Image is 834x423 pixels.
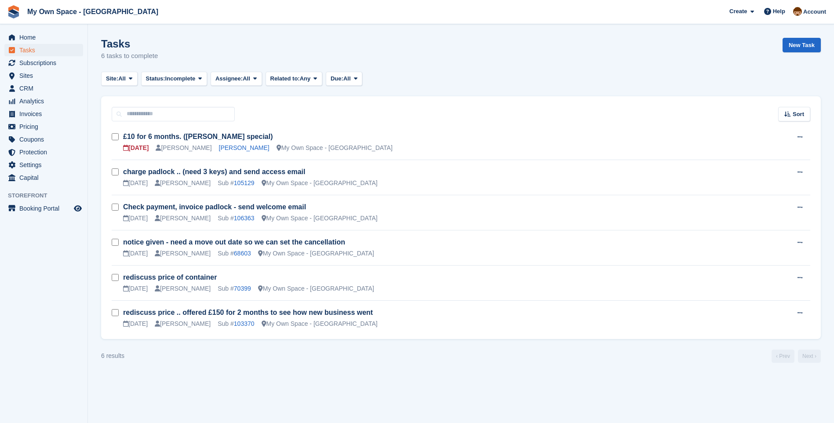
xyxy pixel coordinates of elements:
div: My Own Space - [GEOGRAPHIC_DATA] [277,143,393,153]
span: Status: [146,74,165,83]
div: Sub # [218,179,254,188]
a: menu [4,82,83,95]
img: Paula Harris [793,7,802,16]
nav: Page [770,350,823,363]
span: Invoices [19,108,72,120]
a: [PERSON_NAME] [219,144,270,151]
div: Sub # [218,319,254,328]
a: 68603 [234,250,251,257]
a: menu [4,202,83,215]
button: Due: All [326,72,362,86]
a: menu [4,146,83,158]
a: Next [798,350,821,363]
a: menu [4,44,83,56]
div: [PERSON_NAME] [155,284,211,293]
div: My Own Space - [GEOGRAPHIC_DATA] [262,179,378,188]
a: My Own Space - [GEOGRAPHIC_DATA] [24,4,162,19]
a: New Task [783,38,821,52]
span: All [243,74,250,83]
span: Storefront [8,191,87,200]
a: 105129 [234,179,255,186]
span: Related to: [270,74,300,83]
div: [DATE] [123,319,148,328]
span: Site: [106,74,118,83]
span: Home [19,31,72,44]
span: All [118,74,126,83]
a: menu [4,108,83,120]
div: [PERSON_NAME] [155,249,211,258]
a: menu [4,95,83,107]
span: Sort [793,110,804,119]
a: menu [4,57,83,69]
span: Any [300,74,311,83]
a: menu [4,31,83,44]
div: [DATE] [123,179,148,188]
a: menu [4,159,83,171]
div: My Own Space - [GEOGRAPHIC_DATA] [258,249,374,258]
span: Assignee: [215,74,243,83]
span: Due: [331,74,343,83]
a: 70399 [234,285,251,292]
a: 106363 [234,215,255,222]
div: 6 results [101,351,124,361]
div: My Own Space - [GEOGRAPHIC_DATA] [262,319,378,328]
div: [PERSON_NAME] [156,143,211,153]
span: CRM [19,82,72,95]
span: Coupons [19,133,72,146]
span: Account [803,7,826,16]
div: My Own Space - [GEOGRAPHIC_DATA] [258,284,374,293]
span: Protection [19,146,72,158]
span: Create [729,7,747,16]
div: [DATE] [123,214,148,223]
a: charge padlock .. (need 3 keys) and send access email [123,168,305,175]
a: menu [4,171,83,184]
span: Sites [19,69,72,82]
span: Subscriptions [19,57,72,69]
a: rediscuss price of container [123,273,217,281]
img: stora-icon-8386f47178a22dfd0bd8f6a31ec36ba5ce8667c1dd55bd0f319d3a0aa187defe.svg [7,5,20,18]
span: Tasks [19,44,72,56]
div: Sub # [218,249,251,258]
div: [PERSON_NAME] [155,319,211,328]
a: notice given - need a move out date so we can set the cancellation [123,238,345,246]
span: Booking Portal [19,202,72,215]
a: Check payment, invoice padlock - send welcome email [123,203,306,211]
h1: Tasks [101,38,158,50]
button: Site: All [101,72,138,86]
span: All [343,74,351,83]
button: Status: Incomplete [141,72,207,86]
a: Previous [772,350,794,363]
div: Sub # [218,214,254,223]
a: rediscuss price .. offered £150 for 2 months to see how new business went [123,309,373,316]
span: Incomplete [165,74,196,83]
a: 103370 [234,320,255,327]
div: [DATE] [123,249,148,258]
span: Settings [19,159,72,171]
span: Pricing [19,120,72,133]
p: 6 tasks to complete [101,51,158,61]
span: Analytics [19,95,72,107]
a: menu [4,133,83,146]
a: £10 for 6 months. ([PERSON_NAME] special) [123,133,273,140]
span: Capital [19,171,72,184]
div: Sub # [218,284,251,293]
a: Preview store [73,203,83,214]
button: Assignee: All [211,72,262,86]
a: menu [4,120,83,133]
div: [DATE] [123,143,149,153]
span: Help [773,7,785,16]
div: My Own Space - [GEOGRAPHIC_DATA] [262,214,378,223]
a: menu [4,69,83,82]
div: [DATE] [123,284,148,293]
button: Related to: Any [266,72,322,86]
div: [PERSON_NAME] [155,179,211,188]
div: [PERSON_NAME] [155,214,211,223]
